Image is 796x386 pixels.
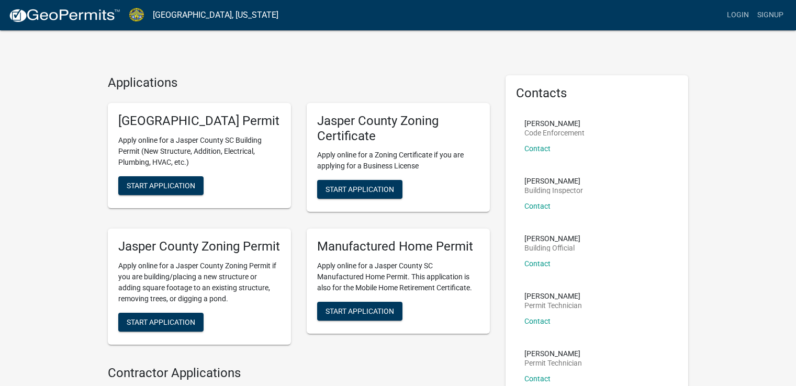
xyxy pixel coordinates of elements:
button: Start Application [317,180,402,199]
h5: Jasper County Zoning Certificate [317,113,479,144]
p: Code Enforcement [524,129,585,137]
span: Start Application [127,318,195,326]
h5: Contacts [516,86,678,101]
p: [PERSON_NAME] [524,235,580,242]
h4: Applications [108,75,490,90]
a: Contact [524,374,551,383]
p: [PERSON_NAME] [524,120,585,127]
p: Apply online for a Jasper County SC Building Permit (New Structure, Addition, Electrical, Plumbin... [118,135,281,168]
span: Start Application [127,181,195,189]
p: Apply online for a Jasper County SC Manufactured Home Permit. This application is also for the Mo... [317,260,479,293]
a: Contact [524,202,551,210]
h5: Jasper County Zoning Permit [118,239,281,254]
a: Contact [524,317,551,325]
p: Apply online for a Zoning Certificate if you are applying for a Business License [317,150,479,172]
p: [PERSON_NAME] [524,292,582,300]
a: Contact [524,259,551,268]
span: Start Application [326,307,394,315]
h5: [GEOGRAPHIC_DATA] Permit [118,113,281,129]
button: Start Application [118,176,204,195]
button: Start Application [118,313,204,332]
a: Login [723,5,753,25]
p: Permit Technician [524,359,582,367]
p: [PERSON_NAME] [524,177,583,185]
p: [PERSON_NAME] [524,350,582,357]
p: Permit Technician [524,302,582,309]
img: Jasper County, South Carolina [129,8,144,22]
span: Start Application [326,185,394,194]
a: Signup [753,5,788,25]
a: [GEOGRAPHIC_DATA], [US_STATE] [153,6,278,24]
p: Apply online for a Jasper County Zoning Permit if you are building/placing a new structure or add... [118,260,281,304]
h5: Manufactured Home Permit [317,239,479,254]
button: Start Application [317,302,402,321]
a: Contact [524,144,551,153]
wm-workflow-list-section: Applications [108,75,490,353]
h4: Contractor Applications [108,366,490,381]
p: Building Inspector [524,187,583,194]
p: Building Official [524,244,580,252]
